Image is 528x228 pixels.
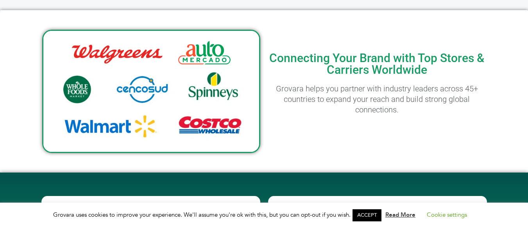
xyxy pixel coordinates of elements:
[353,209,381,221] a: ACCEPT
[268,84,486,115] h2: Grovara helps you partner with industry leaders across 45+ countries to expand your reach and bui...
[427,211,467,219] a: Cookie settings
[268,52,486,76] h2: Connecting Your Brand with Top Stores & Carriers Worldwide
[385,211,415,219] a: Read More
[53,211,475,219] span: Grovara uses cookies to improve your experience. We'll assume you're ok with this, but you can op...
